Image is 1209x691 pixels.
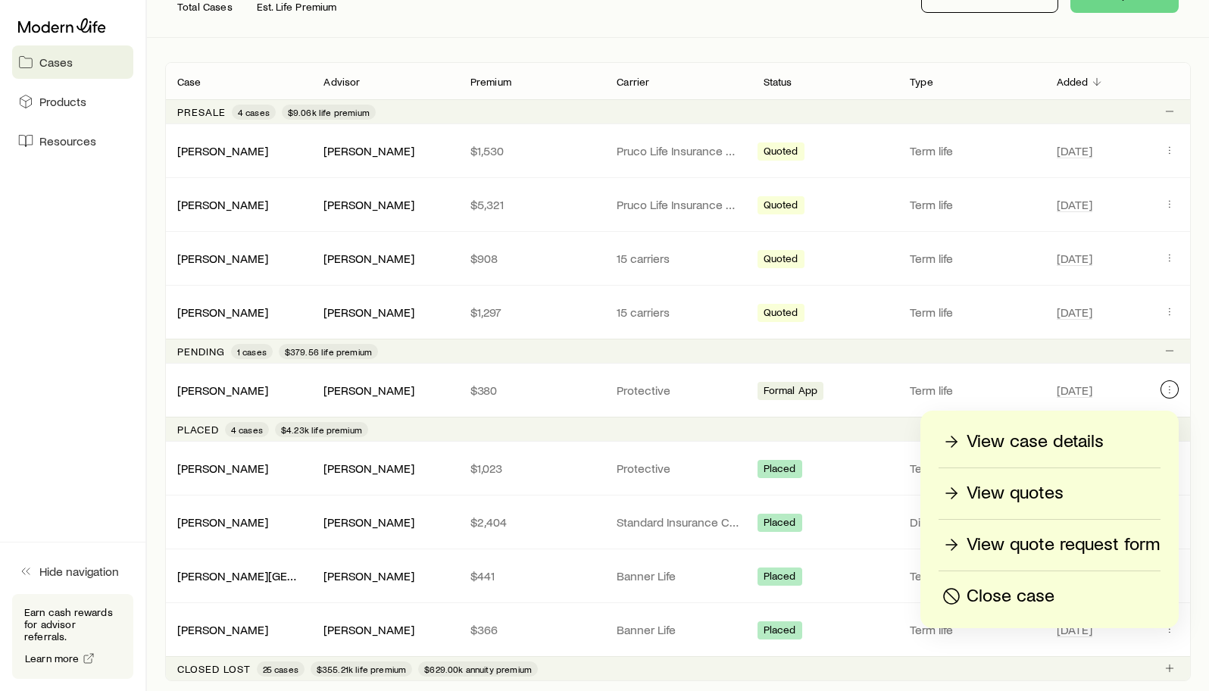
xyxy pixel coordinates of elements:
a: View case details [939,429,1161,455]
span: $355.21k life premium [317,663,406,675]
div: [PERSON_NAME] [177,197,268,213]
a: [PERSON_NAME] [177,514,268,529]
button: Close case [939,583,1161,610]
p: Case [177,76,202,88]
div: Earn cash rewards for advisor referrals.Learn more [12,594,133,679]
span: $629.00k annuity premium [424,663,532,675]
div: [PERSON_NAME] [177,305,268,320]
p: $380 [470,383,592,398]
div: [PERSON_NAME] [323,622,414,638]
p: Total Cases [177,1,233,13]
p: $5,321 [470,197,592,212]
p: Term life [910,383,1032,398]
p: Closed lost [177,663,251,675]
div: [PERSON_NAME] [177,251,268,267]
a: [PERSON_NAME] [177,143,268,158]
p: Term life [910,143,1032,158]
div: [PERSON_NAME] [323,568,414,584]
div: [PERSON_NAME][GEOGRAPHIC_DATA] [177,568,299,584]
p: $441 [470,568,592,583]
span: [DATE] [1057,251,1092,266]
span: 4 cases [231,424,263,436]
p: Term life [910,461,1032,476]
span: Placed [764,570,796,586]
div: [PERSON_NAME] [177,622,268,638]
span: [DATE] [1057,383,1092,398]
span: Hide navigation [39,564,119,579]
span: [DATE] [1057,305,1092,320]
p: $1,023 [470,461,592,476]
a: [PERSON_NAME] [177,197,268,211]
span: 4 cases [238,106,270,118]
p: Pruco Life Insurance Company [617,197,739,212]
span: [DATE] [1057,622,1092,637]
a: View quotes [939,480,1161,507]
p: Term life [910,622,1032,637]
p: Premium [470,76,511,88]
div: [PERSON_NAME] [177,461,268,477]
p: Earn cash rewards for advisor referrals. [24,606,121,643]
span: Quoted [764,306,798,322]
p: Term life [910,251,1032,266]
a: [PERSON_NAME] [177,305,268,319]
span: Quoted [764,252,798,268]
div: [PERSON_NAME] [323,197,414,213]
a: [PERSON_NAME][GEOGRAPHIC_DATA] [177,568,382,583]
a: Cases [12,45,133,79]
a: View quote request form [939,532,1161,558]
p: Placed [177,424,219,436]
p: Type [910,76,933,88]
div: [PERSON_NAME] [323,461,414,477]
span: $9.06k life premium [288,106,370,118]
p: Standard Insurance Company [617,514,739,530]
p: Advisor [323,76,360,88]
p: Est. Life Premium [257,1,337,13]
div: Client cases [165,62,1191,681]
p: Status [764,76,792,88]
p: Banner Life [617,622,739,637]
p: Banner Life [617,568,739,583]
a: [PERSON_NAME] [177,622,268,636]
span: Quoted [764,199,798,214]
p: Disability [910,514,1032,530]
p: $1,297 [470,305,592,320]
div: [PERSON_NAME] [323,383,414,399]
a: Products [12,85,133,118]
span: Quoted [764,145,798,161]
button: Hide navigation [12,555,133,588]
span: $4.23k life premium [281,424,362,436]
span: Resources [39,133,96,149]
p: Added [1057,76,1089,88]
div: [PERSON_NAME] [177,514,268,530]
p: Term life [910,305,1032,320]
a: [PERSON_NAME] [177,461,268,475]
p: 15 carriers [617,251,739,266]
div: [PERSON_NAME] [323,305,414,320]
span: Placed [764,462,796,478]
span: Cases [39,55,73,70]
p: Protective [617,383,739,398]
span: $379.56 life premium [285,345,372,358]
p: Presale [177,106,226,118]
p: Pruco Life Insurance Company [617,143,739,158]
p: $908 [470,251,592,266]
div: [PERSON_NAME] [323,251,414,267]
span: 25 cases [263,663,298,675]
div: [PERSON_NAME] [323,514,414,530]
p: Protective [617,461,739,476]
span: [DATE] [1057,143,1092,158]
span: Products [39,94,86,109]
p: Term life [910,197,1032,212]
div: [PERSON_NAME] [177,143,268,159]
p: Close case [967,584,1054,608]
span: [DATE] [1057,197,1092,212]
a: [PERSON_NAME] [177,383,268,397]
p: View quote request form [967,533,1160,557]
span: 1 cases [237,345,267,358]
p: $366 [470,622,592,637]
p: $1,530 [470,143,592,158]
p: $2,404 [470,514,592,530]
span: Learn more [25,653,80,664]
div: [PERSON_NAME] [323,143,414,159]
p: View case details [967,430,1104,454]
